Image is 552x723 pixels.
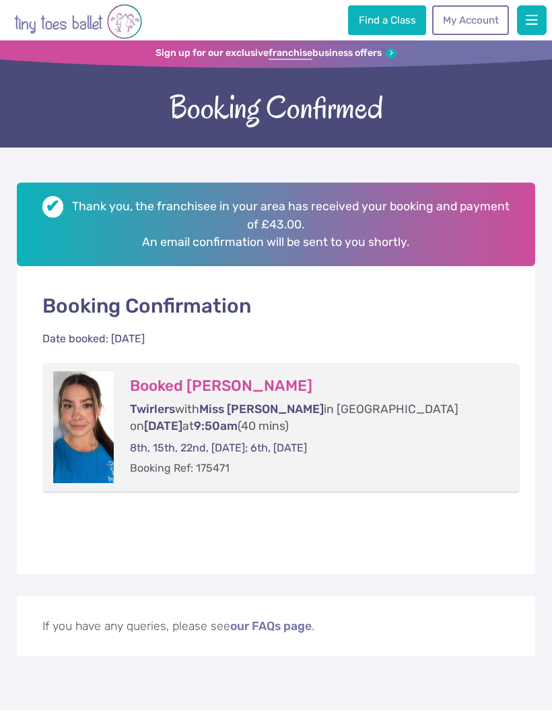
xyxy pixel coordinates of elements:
[14,3,142,40] img: tiny toes ballet
[17,183,536,265] h2: Thank you, the franchisee in your area has received your booking and payment of £43.00. An email ...
[432,5,509,35] a: My Account
[230,621,312,634] a: our FAQs page
[199,402,324,416] span: Miss [PERSON_NAME]
[130,377,493,396] h3: Booked [PERSON_NAME]
[194,419,238,433] span: 9:50am
[130,441,493,455] p: 8th, 15th, 22nd, [DATE]; 6th, [DATE]
[144,419,182,433] span: [DATE]
[156,47,396,60] a: Sign up for our exclusivefranchisebusiness offers
[42,617,510,635] p: If you have any queries, please see .
[130,461,493,476] p: Booking Ref: 175471
[130,402,175,416] span: Twirlers
[42,332,145,346] div: Date booked: [DATE]
[348,5,426,35] a: Find a Class
[130,401,493,434] p: with in [GEOGRAPHIC_DATA] on at (40 mins)
[269,47,312,60] strong: franchise
[42,292,520,319] p: Booking Confirmation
